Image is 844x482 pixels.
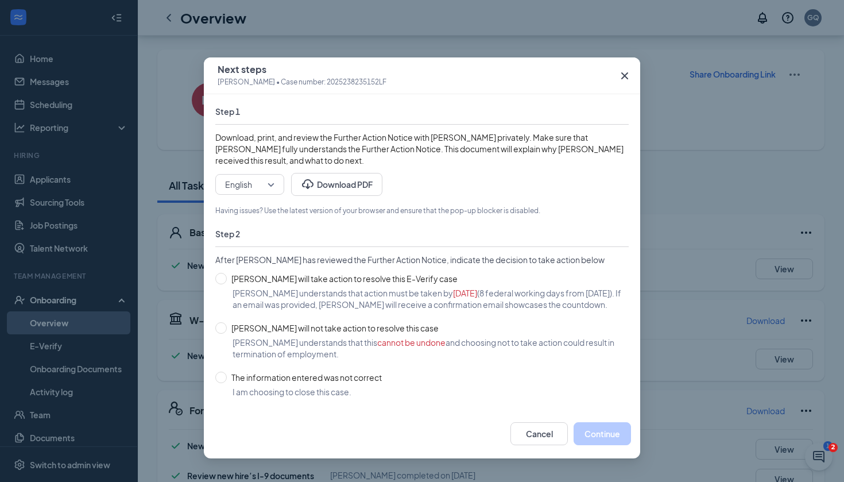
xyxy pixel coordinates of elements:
button: Cancel [510,422,568,445]
iframe: Intercom live chat [805,443,833,471]
span: The information entered was not correct [227,371,386,384]
button: Continue [574,422,631,445]
span: Next steps [218,64,386,75]
svg: Cross [618,69,632,83]
span: Having issues? Use the latest version of your browser and ensure that the pop-up blocker is disab... [215,205,629,217]
span: English [225,176,252,193]
span: cannot be undone [377,337,446,348]
span: Step 1 [215,106,629,117]
span: I am choosing to close this case. [233,387,351,397]
span: Step 2 [215,228,629,240]
span: [PERSON_NAME] will not take action to resolve this case [227,322,443,334]
span: After [PERSON_NAME] has reviewed the Further Action Notice, indicate the decision to take action ... [215,254,629,265]
span: [PERSON_NAME] • Case number: 2025238235152LF [218,76,386,88]
span: 2 [828,443,838,452]
button: DownloadDownload PDF [291,173,382,196]
span: [PERSON_NAME] will take action to resolve this E-Verify case [227,272,462,285]
span: [PERSON_NAME] understands that this [233,337,377,348]
span: Download, print, and review the Further Action Notice with [PERSON_NAME] privately. Make sure tha... [215,132,629,166]
span: [DATE] [453,288,477,298]
svg: Download [301,178,315,191]
span: [PERSON_NAME] understands that action must be taken by [233,288,453,298]
button: Close [609,57,640,94]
